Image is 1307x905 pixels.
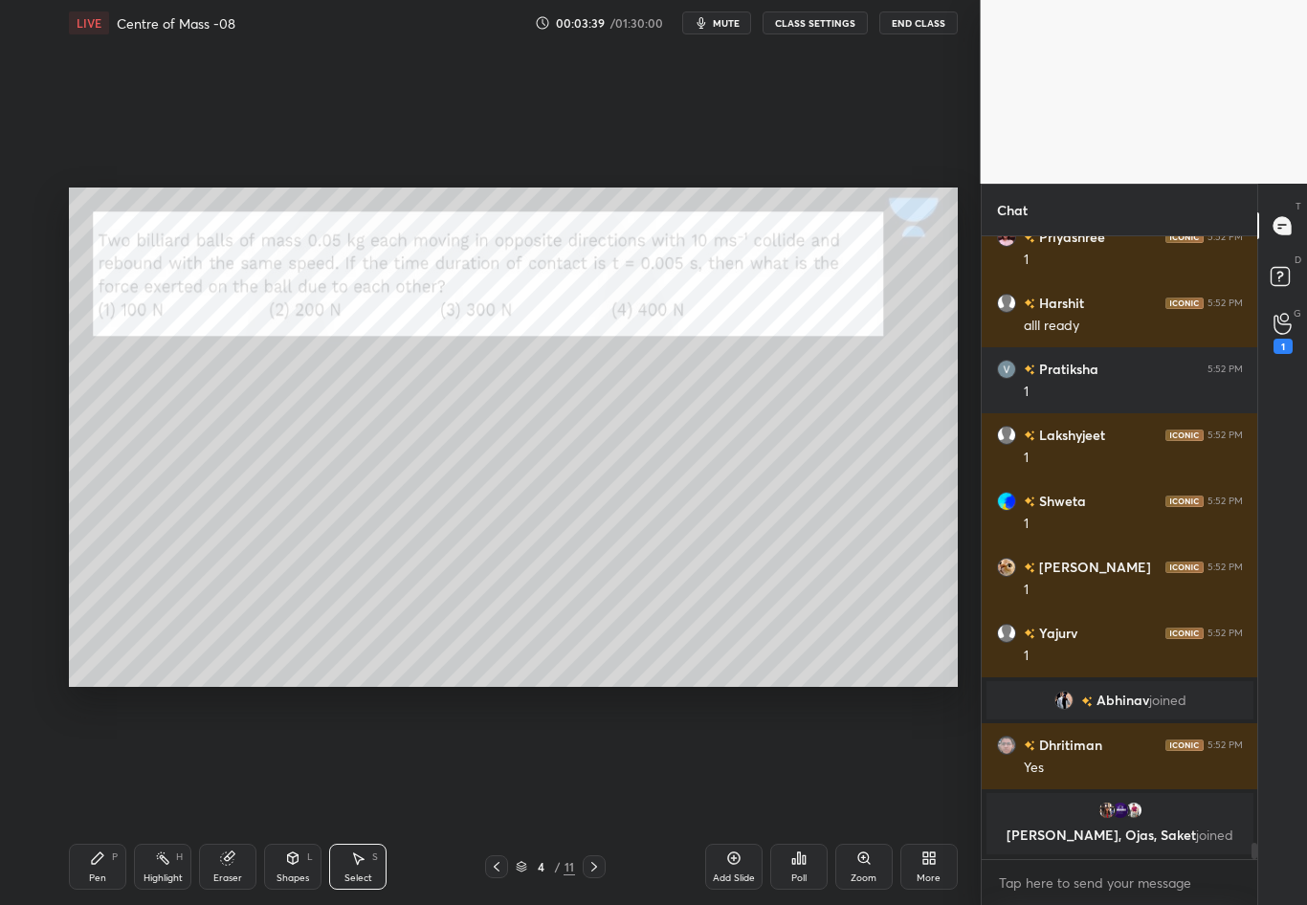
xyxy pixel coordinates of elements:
img: fffa218ab09f48cc9d8929798fc5beb0.jpg [997,736,1016,755]
div: 1 [1274,339,1293,354]
span: joined [1196,826,1233,844]
div: Shapes [277,873,309,883]
div: Pen [89,873,106,883]
div: 5:52 PM [1207,430,1243,441]
div: Highlight [144,873,183,883]
div: 11 [564,858,575,875]
h6: Harshit [1035,293,1084,313]
div: Eraser [213,873,242,883]
div: More [917,873,941,883]
img: no-rating-badge.077c3623.svg [1024,232,1035,243]
p: D [1295,253,1301,267]
h6: Lakshyjeet [1035,425,1105,445]
div: 1 [1024,581,1243,600]
img: 4a9061befdd44812a4c0e465931a731e.jpg [997,558,1016,577]
div: 5:52 PM [1207,562,1243,573]
img: iconic-dark.1390631f.png [1165,739,1204,751]
h6: Shweta [1035,491,1086,511]
img: default.png [997,426,1016,445]
div: 5:52 PM [1207,628,1243,639]
img: iconic-dark.1390631f.png [1165,628,1204,639]
div: 1 [1024,383,1243,402]
img: b62439aee40549f7a56eaae13ed5d69b.jpg [1053,691,1073,710]
p: G [1294,306,1301,320]
div: S [372,852,378,862]
img: no-rating-badge.077c3623.svg [1024,298,1035,309]
img: no-rating-badge.077c3623.svg [1080,696,1092,707]
div: alll ready [1024,317,1243,336]
div: grid [982,236,1258,859]
div: P [112,852,118,862]
img: iconic-dark.1390631f.png [1165,496,1204,507]
img: no-rating-badge.077c3623.svg [1024,740,1035,751]
p: T [1296,199,1301,213]
img: iconic-dark.1390631f.png [1165,562,1204,573]
div: Add Slide [713,873,755,883]
img: default.png [997,624,1016,643]
img: ed316d78bee84c18b87a4369164bc601.jpg [1097,801,1116,820]
h6: Priyashree [1035,227,1105,247]
h6: Yajurv [1035,623,1077,643]
div: Select [344,873,372,883]
div: 5:52 PM [1207,232,1243,243]
div: LIVE [69,11,109,34]
span: joined [1148,693,1185,708]
div: L [307,852,313,862]
div: 1 [1024,647,1243,666]
div: / [554,861,560,872]
button: End Class [879,11,958,34]
h6: Pratiksha [1035,359,1098,379]
div: 5:52 PM [1207,364,1243,375]
img: 93288672a4a04c23adf7c784908f0891.jpg [1123,801,1142,820]
h6: [PERSON_NAME] [1035,557,1151,577]
img: no-rating-badge.077c3623.svg [1024,497,1035,507]
button: mute [682,11,751,34]
p: Chat [982,185,1043,235]
h6: Dhritiman [1035,735,1102,755]
img: iconic-dark.1390631f.png [1165,430,1204,441]
div: 1 [1024,251,1243,270]
img: iconic-dark.1390631f.png [1165,298,1204,309]
h4: Centre of Mass -08 [117,14,235,33]
div: Zoom [851,873,876,883]
img: no-rating-badge.077c3623.svg [1024,364,1035,375]
img: 594a0e8b9b564d3ca2710dfb75a83627.jpg [997,228,1016,247]
div: Poll [791,873,807,883]
img: 3 [1110,801,1129,820]
img: no-rating-badge.077c3623.svg [1024,430,1035,441]
p: [PERSON_NAME], Ojas, Saket [998,828,1242,843]
div: Yes [1024,759,1243,778]
img: no-rating-badge.077c3623.svg [1024,629,1035,639]
div: 1 [1024,515,1243,534]
img: iconic-dark.1390631f.png [1165,232,1204,243]
img: 3 [997,492,1016,511]
div: 5:52 PM [1207,496,1243,507]
button: CLASS SETTINGS [763,11,868,34]
span: Abhinav [1096,693,1148,708]
img: default.png [997,294,1016,313]
div: 4 [531,861,550,872]
img: 3 [997,360,1016,379]
div: 5:52 PM [1207,739,1243,751]
div: 5:52 PM [1207,298,1243,309]
div: 1 [1024,449,1243,468]
span: mute [713,16,740,30]
img: no-rating-badge.077c3623.svg [1024,563,1035,573]
div: H [176,852,183,862]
